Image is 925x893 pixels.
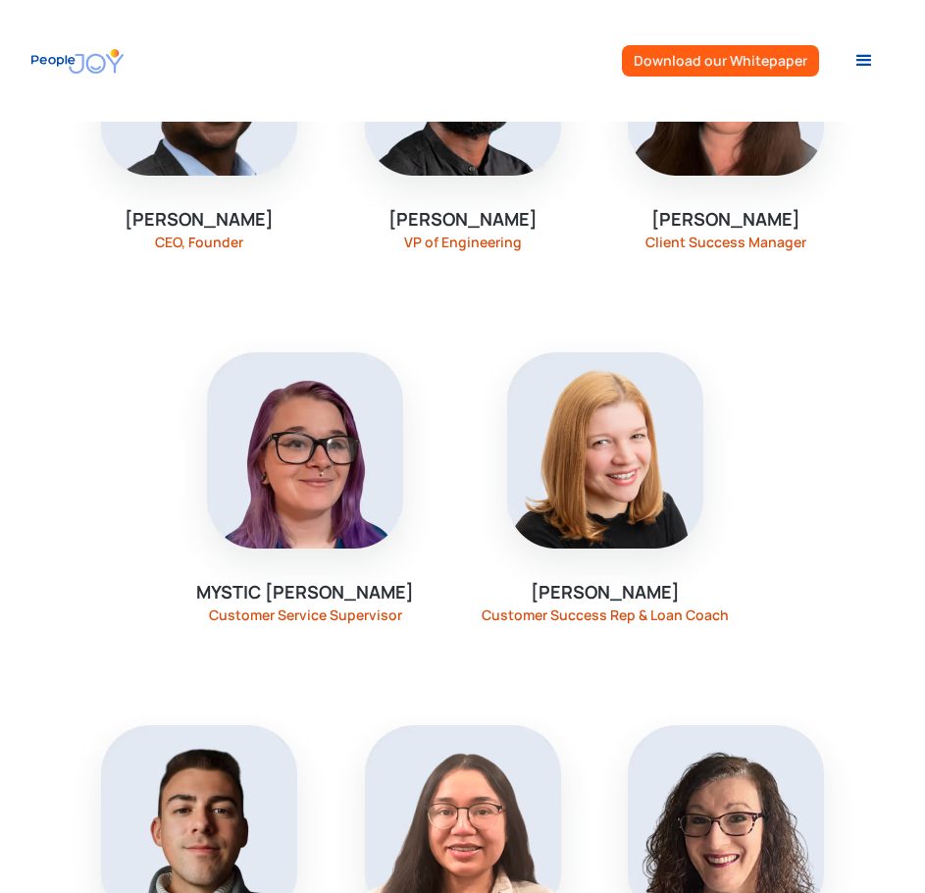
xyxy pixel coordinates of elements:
div: Customer Service Supervisor [209,607,402,623]
div: Download our Whitepaper [634,53,807,69]
div: CEO, Founder [155,235,243,250]
div: Client Success Manager [645,235,806,250]
a: home [31,39,124,83]
div: Mystic [PERSON_NAME] [196,580,414,604]
div: [PERSON_NAME] [125,207,274,232]
div: [PERSON_NAME] [651,207,800,232]
div: menu [835,31,894,90]
a: Download our Whitepaper [622,45,819,77]
div: VP of Engineering [404,235,522,250]
div: [PERSON_NAME] [388,207,538,232]
div: [PERSON_NAME] [531,580,680,604]
div: Customer Success Rep & Loan Coach [482,607,729,623]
